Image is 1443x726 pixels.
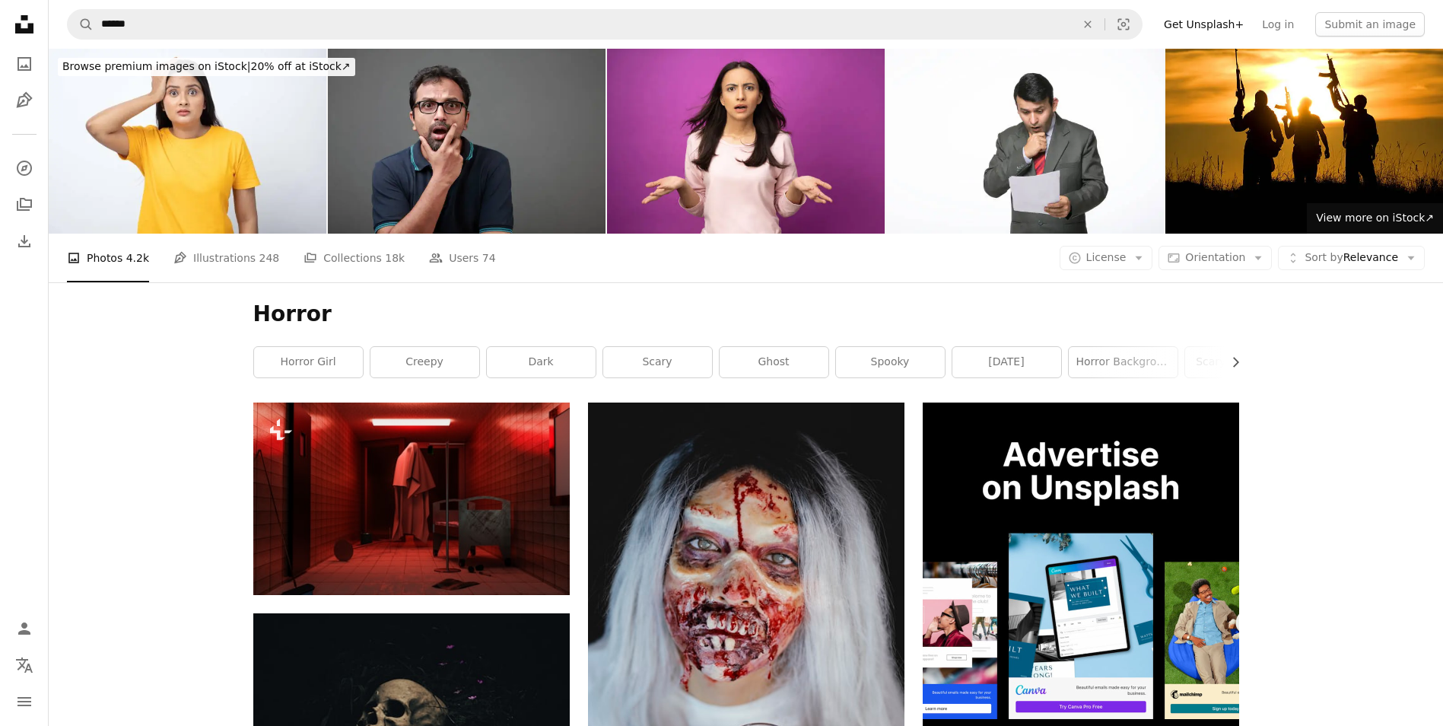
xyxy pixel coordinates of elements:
button: Sort byRelevance [1278,246,1425,270]
a: woman with red and black face paint [588,630,904,644]
a: Log in / Sign up [9,613,40,644]
img: Man with a surprised face expression [328,49,605,234]
a: dark [487,347,596,377]
a: Browse premium images on iStock|20% off at iStock↗ [49,49,364,85]
a: Illustrations [9,85,40,116]
a: Download History [9,226,40,256]
button: scroll list to the right [1222,347,1239,377]
span: Sort by [1305,251,1343,263]
a: scary [603,347,712,377]
span: 18k [385,250,405,266]
span: Browse premium images on iStock | [62,60,250,72]
a: ghost [720,347,828,377]
a: creepy [370,347,479,377]
a: Get Unsplash+ [1155,12,1253,37]
a: spooky [836,347,945,377]
a: horror background [1069,347,1178,377]
a: Photos [9,49,40,79]
a: View more on iStock↗ [1307,203,1443,234]
button: Clear [1071,10,1104,39]
h1: Horror [253,301,1239,328]
span: 74 [482,250,496,266]
form: Find visuals sitewide [67,9,1143,40]
span: 248 [259,250,280,266]
img: soldiers against a sunset [1165,49,1443,234]
img: Portrait of young woman wearing t-shirt isolated purple background stock photo [607,49,885,234]
img: Portrait of young girl wearing yellow t-shirt on white background stock photo [49,49,326,234]
button: License [1060,246,1153,270]
a: Collections 18k [304,234,405,282]
button: Orientation [1159,246,1272,270]
img: file-1635990755334-4bfd90f37242image [923,403,1239,719]
div: 20% off at iStock ↗ [58,58,355,76]
span: Orientation [1185,251,1245,263]
button: Search Unsplash [68,10,94,39]
a: scary wallpaper [1185,347,1294,377]
button: Submit an image [1315,12,1425,37]
button: Visual search [1105,10,1142,39]
a: [DATE] [952,347,1061,377]
a: Explore [9,153,40,183]
img: a dimly lit bathroom with a red light [253,403,570,595]
a: Collections [9,189,40,220]
img: Business Person - stock images [886,49,1164,234]
button: Menu [9,686,40,717]
span: Relevance [1305,250,1398,266]
span: License [1086,251,1127,263]
button: Language [9,650,40,680]
a: a dimly lit bathroom with a red light [253,492,570,505]
a: horror girl [254,347,363,377]
a: Users 74 [429,234,496,282]
span: View more on iStock ↗ [1316,212,1434,224]
a: Illustrations 248 [173,234,279,282]
a: Log in [1253,12,1303,37]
